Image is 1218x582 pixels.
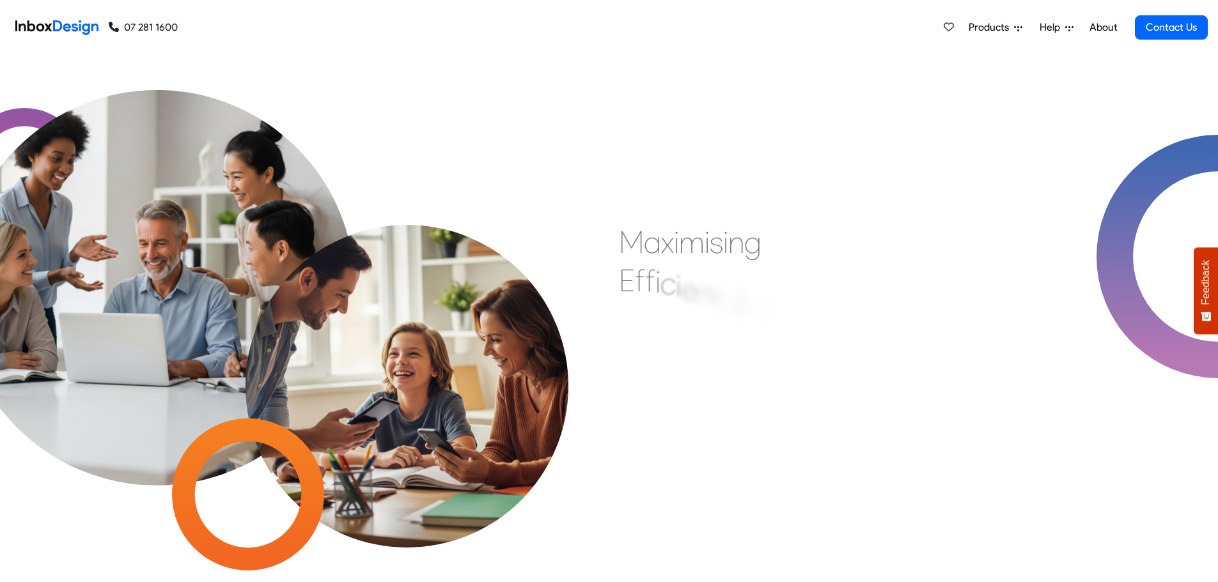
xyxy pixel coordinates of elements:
div: i [723,223,728,261]
div: f [645,261,655,300]
div: E [619,261,635,300]
div: a [644,223,661,261]
div: E [756,291,772,329]
div: n [772,298,788,336]
div: f [635,261,645,300]
div: t [713,279,722,317]
div: n [697,274,713,312]
div: n [728,223,744,261]
button: Feedback - Show survey [1194,247,1218,334]
div: m [679,223,705,261]
span: Help [1040,20,1065,35]
a: About [1086,15,1121,40]
a: 07 281 1600 [109,20,178,35]
span: Products [969,20,1014,35]
img: parents_with_child.png [205,144,609,548]
div: M [619,223,644,261]
div: i [705,223,710,261]
div: x [661,223,674,261]
div: e [681,270,697,308]
div: Maximising Efficient & Engagement, Connecting Schools, Families, and Students. [619,223,929,415]
div: c [660,264,676,302]
span: Feedback [1200,260,1212,305]
div: i [655,263,660,301]
a: Contact Us [1135,15,1208,40]
div: s [710,223,723,261]
div: & [730,284,748,323]
div: i [674,223,679,261]
a: Products [964,15,1027,40]
a: Help [1035,15,1079,40]
div: g [744,223,761,261]
div: i [676,266,681,305]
